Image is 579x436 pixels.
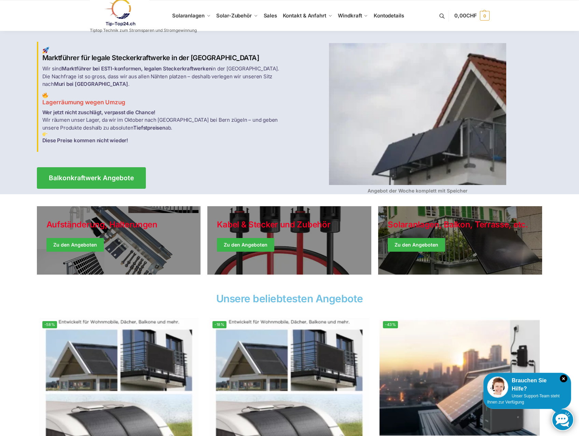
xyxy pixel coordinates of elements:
[90,28,197,32] p: Tiptop Technik zum Stromsparen und Stromgewinnung
[133,124,165,131] strong: Tiefstpreisen
[213,0,261,31] a: Solar-Zubehör
[42,47,286,62] h2: Marktführer für legale Steckerkraftwerke in der [GEOGRAPHIC_DATA]
[37,167,146,189] a: Balkonkraftwerk Angebote
[454,12,477,19] span: 0,00
[487,394,560,405] span: Unser Support-Team steht Ihnen zur Verfügung
[37,293,542,304] h2: Unsere beliebtesten Angebote
[487,376,567,393] div: Brauchen Sie Hilfe?
[49,175,134,181] span: Balkonkraftwerk Angebote
[42,132,47,137] img: Balkon-Terrassen-Kraftwerke 3
[42,109,286,145] p: Wir räumen unser Lager, da wir im Oktober nach [GEOGRAPHIC_DATA] bei Bern zügeln – und geben unse...
[261,0,280,31] a: Sales
[368,188,468,194] strong: Angebot der Woche komplett mit Speicher
[280,0,335,31] a: Kontakt & Anfahrt
[374,12,404,19] span: Kontodetails
[216,12,252,19] span: Solar-Zubehör
[264,12,277,19] span: Sales
[283,12,326,19] span: Kontakt & Anfahrt
[335,0,371,31] a: Windkraft
[560,375,567,382] i: Schließen
[42,92,48,98] img: Balkon-Terrassen-Kraftwerke 2
[42,65,286,88] p: Wir sind in der [GEOGRAPHIC_DATA]. Die Nachfrage ist so gross, dass wir aus allen Nähten platzen ...
[42,109,156,116] strong: Wer jetzt nicht zuschlägt, verpasst die Chance!
[338,12,362,19] span: Windkraft
[172,12,205,19] span: Solaranlagen
[42,92,286,107] h3: Lagerräumung wegen Umzug
[329,43,506,185] img: Balkon-Terrassen-Kraftwerke 4
[480,11,490,21] span: 0
[54,81,128,87] strong: Muri bei [GEOGRAPHIC_DATA]
[37,206,201,275] a: Holiday Style
[371,0,407,31] a: Kontodetails
[42,47,49,54] img: Balkon-Terrassen-Kraftwerke 1
[62,65,211,72] strong: Marktführer bei ESTI-konformen, legalen Steckerkraftwerken
[466,12,477,19] span: CHF
[207,206,371,275] a: Holiday Style
[42,137,128,144] strong: Diese Preise kommen nicht wieder!
[487,376,508,398] img: Customer service
[378,206,542,275] a: Winter Jackets
[454,5,489,26] a: 0,00CHF 0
